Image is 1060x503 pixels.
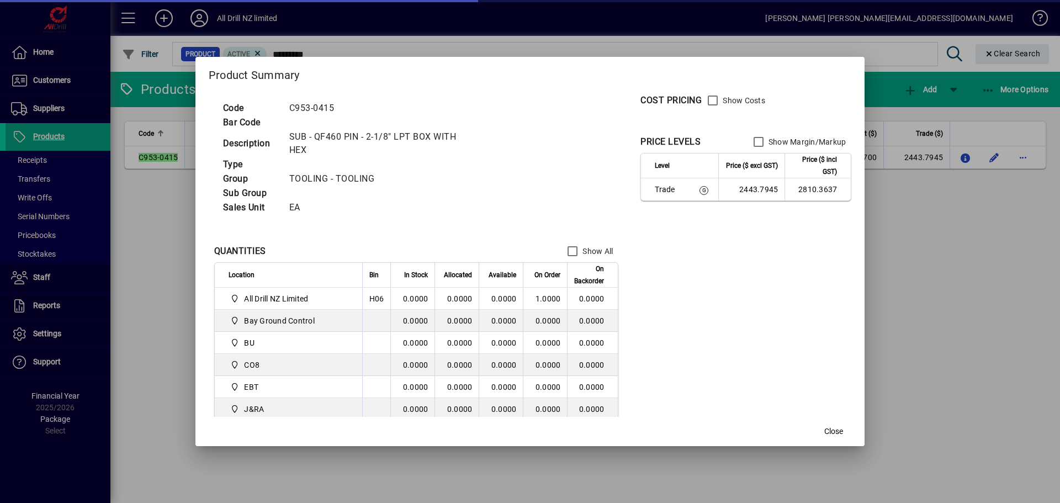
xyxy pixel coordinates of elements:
td: 0.0000 [434,376,479,398]
div: COST PRICING [640,94,702,107]
td: 0.0000 [567,354,618,376]
div: PRICE LEVELS [640,135,701,149]
span: Price ($ incl GST) [792,153,837,178]
td: 2810.3637 [785,178,851,200]
td: 0.0000 [434,332,479,354]
span: Price ($ excl GST) [726,160,778,172]
span: All Drill NZ Limited [244,293,308,304]
span: 0.0000 [536,361,561,369]
span: Available [489,269,516,281]
td: 0.0000 [567,288,618,310]
span: 0.0000 [536,316,561,325]
td: 0.0000 [390,398,434,420]
span: In Stock [404,269,428,281]
div: QUANTITIES [214,245,266,258]
span: On Order [534,269,560,281]
span: On Backorder [574,263,604,287]
span: Location [229,269,255,281]
td: 2443.7945 [718,178,785,200]
span: 1.0000 [536,294,561,303]
label: Show Costs [720,95,765,106]
td: 0.0000 [479,398,523,420]
td: 0.0000 [434,288,479,310]
span: CO8 [244,359,259,370]
td: 0.0000 [434,354,479,376]
td: 0.0000 [434,310,479,332]
td: SUB - QF460 PIN - 2-1/8" LPT BOX WITH HEX [284,130,485,157]
td: 0.0000 [567,376,618,398]
span: Bay Ground Control [229,314,350,327]
span: Allocated [444,269,472,281]
td: 0.0000 [479,332,523,354]
td: EA [284,200,485,215]
span: All Drill NZ Limited [229,292,350,305]
span: BU [244,337,255,348]
span: BU [229,336,350,350]
span: 0.0000 [536,338,561,347]
td: Bar Code [218,115,284,130]
td: Description [218,130,284,157]
td: 0.0000 [390,376,434,398]
td: 0.0000 [390,288,434,310]
td: Sales Unit [218,200,284,215]
button: Close [816,422,851,442]
td: H06 [362,288,391,310]
td: 0.0000 [479,310,523,332]
td: 0.0000 [434,398,479,420]
td: Type [218,157,284,172]
span: EBT [229,380,350,394]
td: Sub Group [218,186,284,200]
td: 0.0000 [567,398,618,420]
span: Bin [369,269,379,281]
td: 0.0000 [390,354,434,376]
span: Trade [655,184,684,195]
td: 0.0000 [567,332,618,354]
td: 0.0000 [479,288,523,310]
span: Level [655,160,670,172]
span: Bay Ground Control [244,315,315,326]
span: CO8 [229,358,350,372]
span: J&RA [244,404,264,415]
span: J&RA [229,403,350,416]
td: TOOLING - TOOLING [284,172,485,186]
span: 0.0000 [536,383,561,391]
td: 0.0000 [479,354,523,376]
td: Code [218,101,284,115]
label: Show All [580,246,613,257]
td: C953-0415 [284,101,485,115]
td: 0.0000 [390,310,434,332]
span: Close [824,426,843,437]
td: 0.0000 [479,376,523,398]
label: Show Margin/Markup [766,136,846,147]
td: Group [218,172,284,186]
span: EBT [244,382,258,393]
td: 0.0000 [390,332,434,354]
td: 0.0000 [567,310,618,332]
span: 0.0000 [536,405,561,414]
h2: Product Summary [195,57,865,89]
